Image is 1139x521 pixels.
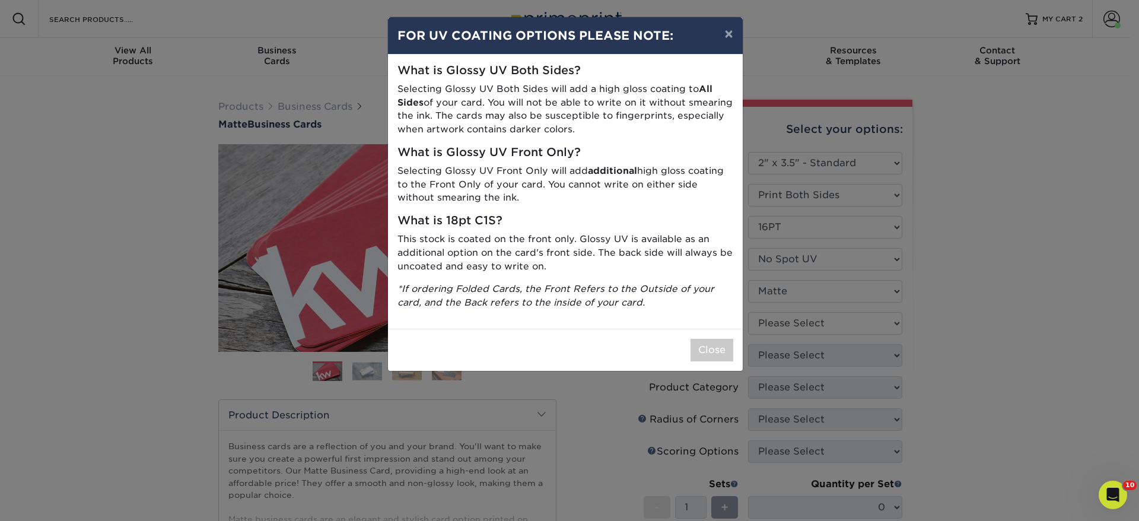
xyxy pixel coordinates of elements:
span: 10 [1123,481,1137,490]
h5: What is Glossy UV Front Only? [397,146,733,160]
iframe: Intercom live chat [1099,481,1127,509]
button: × [715,17,742,50]
strong: additional [588,165,637,176]
h5: What is 18pt C1S? [397,214,733,228]
p: Selecting Glossy UV Front Only will add high gloss coating to the Front Only of your card. You ca... [397,164,733,205]
h4: FOR UV COATING OPTIONS PLEASE NOTE: [397,27,733,45]
h5: What is Glossy UV Both Sides? [397,64,733,78]
button: Close [691,339,733,361]
p: Selecting Glossy UV Both Sides will add a high gloss coating to of your card. You will not be abl... [397,82,733,136]
i: *If ordering Folded Cards, the Front Refers to the Outside of your card, and the Back refers to t... [397,283,714,308]
p: This stock is coated on the front only. Glossy UV is available as an additional option on the car... [397,233,733,273]
strong: All Sides [397,83,712,108]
